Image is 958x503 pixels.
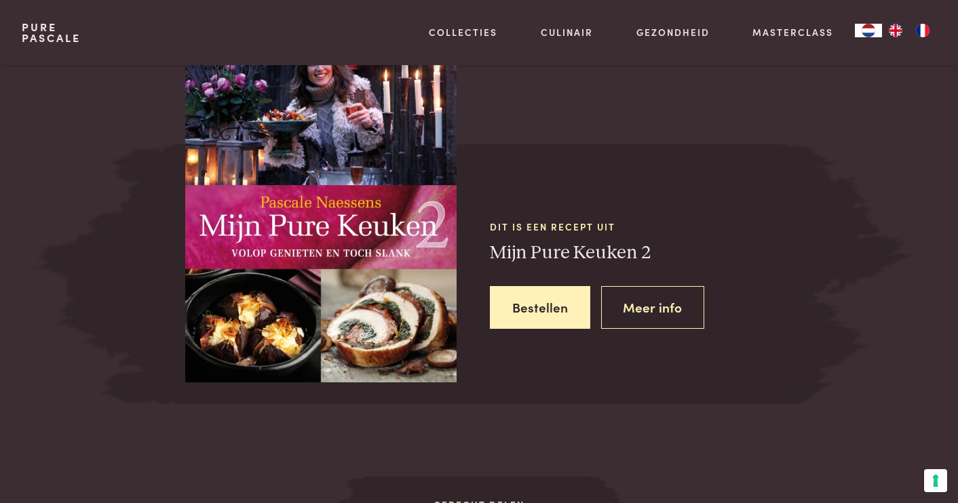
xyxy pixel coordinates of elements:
[882,24,936,37] ul: Language list
[601,286,705,329] a: Meer info
[752,25,833,39] a: Masterclass
[429,25,497,39] a: Collecties
[490,241,784,265] h3: Mijn Pure Keuken 2
[490,220,784,234] span: Dit is een recept uit
[924,469,947,492] button: Uw voorkeuren voor toestemming voor trackingtechnologieën
[855,24,936,37] aside: Language selected: Nederlands
[22,22,81,43] a: PurePascale
[855,24,882,37] a: NL
[882,24,909,37] a: EN
[909,24,936,37] a: FR
[855,24,882,37] div: Language
[490,286,590,329] a: Bestellen
[541,25,593,39] a: Culinair
[636,25,710,39] a: Gezondheid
